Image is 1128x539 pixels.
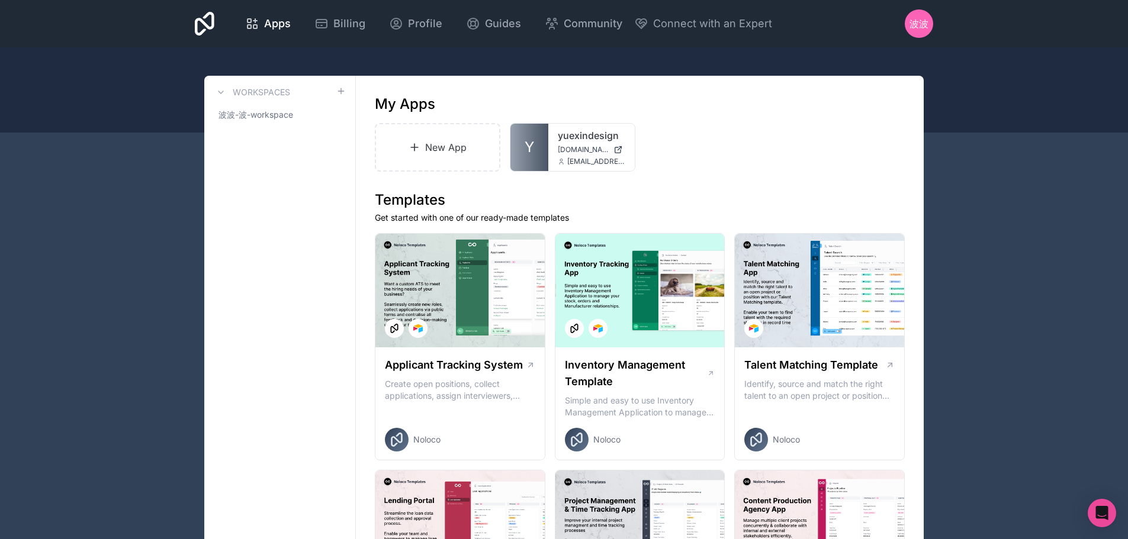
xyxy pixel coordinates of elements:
button: Connect with an Expert [634,15,772,32]
p: Get started with one of our ready-made templates [375,212,905,224]
a: Profile [380,11,452,37]
a: Community [535,11,632,37]
a: [DOMAIN_NAME] [558,145,625,154]
p: Identify, source and match the right talent to an open project or position with our Talent Matchi... [744,378,895,402]
span: Y [525,138,534,157]
span: Noloco [413,434,441,446]
a: Billing [305,11,375,37]
span: Guides [485,15,521,32]
span: [DOMAIN_NAME] [558,145,609,154]
img: Airtable Logo [749,324,759,333]
span: 波波 [910,17,928,31]
h1: My Apps [375,95,435,114]
h1: Templates [375,191,905,209]
h1: Applicant Tracking System [385,357,523,373]
span: Profile [408,15,442,32]
a: yuexindesign [558,128,625,143]
span: Noloco [773,434,800,446]
span: Noloco [593,434,621,446]
h1: Talent Matching Template [744,357,878,373]
span: Connect with an Expert [653,15,772,32]
a: Workspaces [214,85,290,99]
span: Apps [264,15,291,32]
img: Airtable Logo [593,324,603,333]
span: Billing [333,15,365,32]
a: Guides [457,11,531,37]
a: Y [510,124,548,171]
p: Simple and easy to use Inventory Management Application to manage your stock, orders and Manufact... [565,395,715,418]
p: Create open positions, collect applications, assign interviewers, centralise candidate feedback a... [385,378,535,402]
h3: Workspaces [233,86,290,98]
span: [EMAIL_ADDRESS][DOMAIN_NAME] [567,157,625,166]
h1: Inventory Management Template [565,357,707,390]
span: Community [564,15,622,32]
a: 波波-波-workspace [214,104,346,125]
img: Airtable Logo [413,324,423,333]
div: Open Intercom Messenger [1088,499,1116,527]
a: New App [375,123,500,172]
a: Apps [236,11,300,37]
span: 波波-波-workspace [218,109,293,121]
